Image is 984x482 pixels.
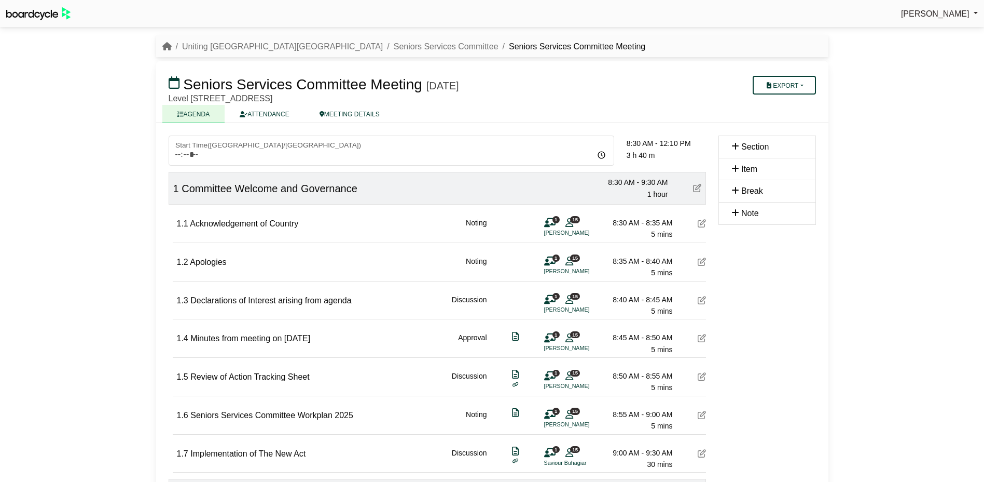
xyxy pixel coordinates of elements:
[600,256,673,267] div: 8:35 AM - 8:40 AM
[394,42,498,51] a: Seniors Services Committee
[190,219,298,228] span: Acknowledgement of Country
[600,332,673,343] div: 8:45 AM - 8:50 AM
[600,294,673,305] div: 8:40 AM - 8:45 AM
[753,76,815,95] button: Export
[177,296,188,305] span: 1.3
[426,79,459,92] div: [DATE]
[466,256,487,279] div: Noting
[225,105,304,123] a: ATTENDANCE
[177,219,188,228] span: 1.1
[570,370,580,377] span: 15
[741,142,769,151] span: Section
[466,217,487,240] div: Noting
[600,447,673,459] div: 9:00 AM - 9:30 AM
[177,411,188,420] span: 1.6
[190,296,351,305] span: Declarations of Interest arising from agenda
[162,40,646,53] nav: breadcrumb
[600,217,673,229] div: 8:30 AM - 8:35 AM
[190,372,309,381] span: Review of Action Tracking Sheet
[901,7,978,21] a: [PERSON_NAME]
[651,230,672,238] span: 5 mins
[177,449,188,458] span: 1.7
[466,409,487,432] div: Noting
[190,334,310,343] span: Minutes from meeting on [DATE]
[552,408,560,414] span: 1
[304,105,395,123] a: MEETING DETAILS
[169,94,273,103] span: Level [STREET_ADDRESS]
[177,372,188,381] span: 1.5
[741,165,757,173] span: Item
[570,216,580,223] span: 15
[544,344,622,353] li: [PERSON_NAME]
[600,409,673,420] div: 8:55 AM - 9:00 AM
[183,76,422,92] span: Seniors Services Committee Meeting
[595,177,668,188] div: 8:30 AM - 9:30 AM
[182,42,383,51] a: Uniting [GEOGRAPHIC_DATA][GEOGRAPHIC_DATA]
[570,408,580,414] span: 15
[570,293,580,300] span: 15
[651,345,672,354] span: 5 mins
[600,370,673,382] div: 8:50 AM - 8:55 AM
[552,446,560,453] span: 1
[647,190,668,198] span: 1 hour
[627,138,706,149] div: 8:30 AM - 12:10 PM
[552,216,560,223] span: 1
[452,370,487,394] div: Discussion
[647,460,672,468] span: 30 mins
[182,183,357,194] span: Committee Welcome and Governance
[6,7,71,20] img: BoardcycleBlackGreen-aaafeed430059cb809a45853b8cf6d952af9d84e6e89e1f1685b34bfd5cb7d64.svg
[177,334,188,343] span: 1.4
[651,422,672,430] span: 5 mins
[552,255,560,261] span: 1
[190,449,306,458] span: Implementation of The New Act
[162,105,225,123] a: AGENDA
[570,255,580,261] span: 15
[190,258,226,266] span: Apologies
[651,383,672,392] span: 5 mins
[741,209,759,218] span: Note
[570,446,580,453] span: 15
[452,447,487,471] div: Discussion
[552,331,560,338] span: 1
[173,183,179,194] span: 1
[741,186,763,195] span: Break
[458,332,487,355] div: Approval
[552,370,560,377] span: 1
[651,269,672,277] span: 5 mins
[544,382,622,391] li: [PERSON_NAME]
[651,307,672,315] span: 5 mins
[177,258,188,266] span: 1.2
[544,420,622,429] li: [PERSON_NAME]
[552,293,560,300] span: 1
[627,151,655,159] span: 3 h 40 m
[570,331,580,338] span: 15
[498,40,646,53] li: Seniors Services Committee Meeting
[544,305,622,314] li: [PERSON_NAME]
[901,9,969,18] span: [PERSON_NAME]
[190,411,353,420] span: Seniors Services Committee Workplan 2025
[544,459,622,467] li: Saviour Buhagiar
[452,294,487,317] div: Discussion
[544,229,622,237] li: [PERSON_NAME]
[544,267,622,276] li: [PERSON_NAME]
